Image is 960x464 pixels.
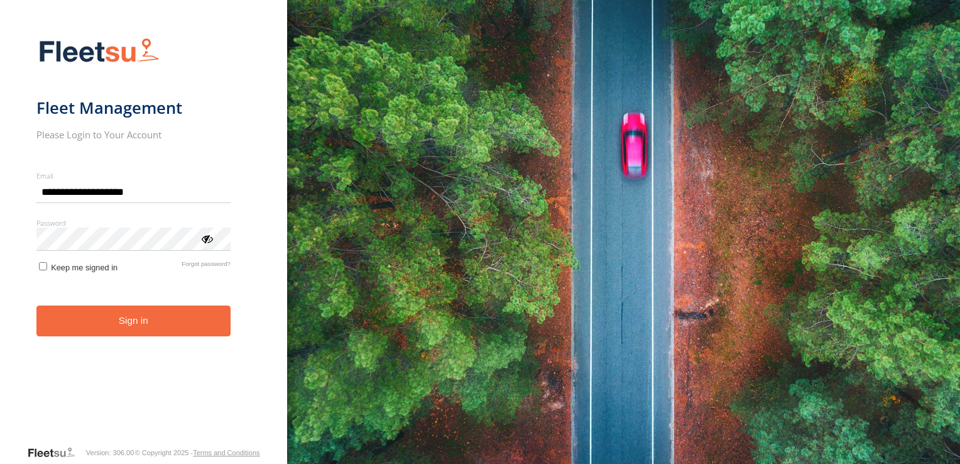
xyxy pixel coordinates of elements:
h1: Fleet Management [36,97,231,118]
div: Version: 306.00 [86,449,134,456]
button: Sign in [36,306,231,336]
a: Forgot password? [182,260,231,272]
h2: Please Login to Your Account [36,128,231,141]
form: main [36,30,251,445]
span: Keep me signed in [51,263,117,272]
a: Visit our Website [27,446,85,459]
input: Keep me signed in [39,262,47,270]
div: © Copyright 2025 - [135,449,260,456]
img: Fleetsu [36,35,162,67]
label: Password [36,218,231,228]
a: Terms and Conditions [193,449,259,456]
label: Email [36,171,231,180]
div: ViewPassword [200,232,213,245]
